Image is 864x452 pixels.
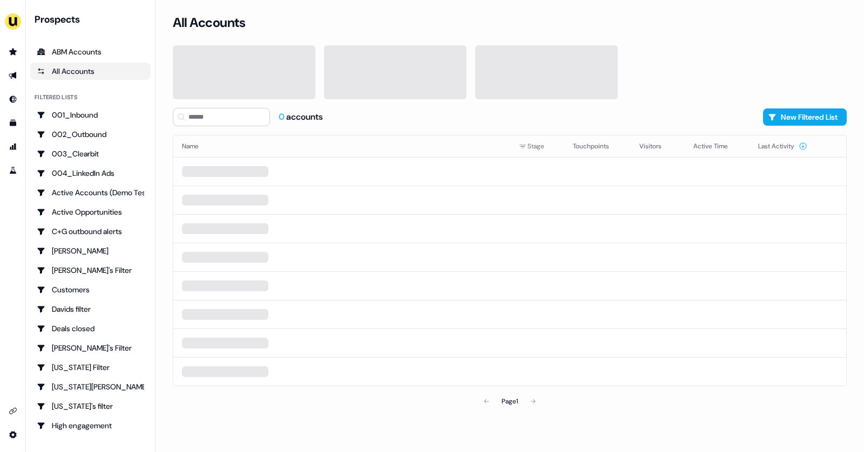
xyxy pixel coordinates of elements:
a: Go to Charlotte Stone [30,242,151,259]
a: Go to templates [4,114,22,132]
a: Go to C+G outbound alerts [30,223,151,240]
div: Active Opportunities [37,207,144,217]
div: 001_Inbound [37,109,144,120]
div: Active Accounts (Demo Test) [37,187,144,198]
a: Go to Active Opportunities [30,203,151,221]
a: Go to 004_LinkedIn Ads [30,165,151,182]
a: Go to Inbound [4,91,22,108]
div: Page 1 [502,396,518,407]
a: Go to Deals closed [30,320,151,337]
div: Filtered lists [35,93,77,102]
a: Go to integrations [4,426,22,443]
div: [US_STATE] Filter [37,362,144,373]
a: Go to High engagement [30,417,151,434]
a: Go to prospects [4,43,22,60]
button: Last Activity [758,136,807,156]
a: ABM Accounts [30,43,151,60]
div: [US_STATE]'s filter [37,401,144,412]
a: Go to experiments [4,162,22,179]
a: Go to Georgia Filter [30,359,151,376]
div: [PERSON_NAME]'s Filter [37,265,144,276]
a: Go to 003_Clearbit [30,145,151,162]
a: Go to 002_Outbound [30,126,151,143]
div: Stage [519,141,556,152]
a: Go to Charlotte's Filter [30,262,151,279]
div: [PERSON_NAME]'s Filter [37,343,144,353]
div: [US_STATE][PERSON_NAME] [37,381,144,392]
button: Active Time [693,136,741,156]
div: All Accounts [37,66,144,77]
a: Go to 001_Inbound [30,106,151,124]
a: Go to integrations [4,402,22,420]
div: accounts [279,111,323,123]
div: 002_Outbound [37,129,144,140]
a: Go to Geneviève's Filter [30,339,151,357]
h3: All Accounts [173,15,245,31]
div: 003_Clearbit [37,148,144,159]
a: Go to Davids filter [30,300,151,318]
div: [PERSON_NAME] [37,245,144,256]
th: Name [173,135,510,157]
a: Go to outbound experience [4,67,22,84]
div: Davids filter [37,304,144,314]
div: ABM Accounts [37,46,144,57]
button: Touchpoints [573,136,622,156]
div: Prospects [35,13,151,26]
div: High engagement [37,420,144,431]
a: Go to Active Accounts (Demo Test) [30,184,151,201]
button: Visitors [639,136,674,156]
button: New Filtered List [763,108,847,126]
div: Customers [37,284,144,295]
div: 004_LinkedIn Ads [37,168,144,179]
a: Go to attribution [4,138,22,155]
div: C+G outbound alerts [37,226,144,237]
a: Go to Georgia's filter [30,398,151,415]
span: 0 [279,111,286,122]
div: Deals closed [37,323,144,334]
a: Go to Customers [30,281,151,298]
a: Go to Georgia Slack [30,378,151,395]
a: All accounts [30,63,151,80]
